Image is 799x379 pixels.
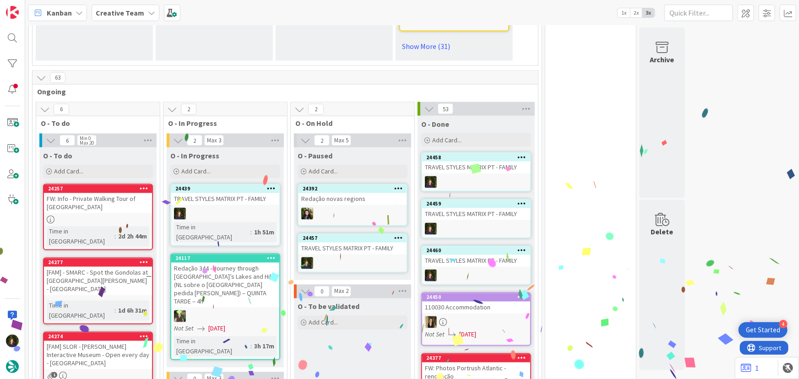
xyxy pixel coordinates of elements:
span: Add Card... [54,168,83,176]
div: 24257 [48,186,152,192]
img: MC [6,335,19,347]
i: Not Set [174,325,194,333]
span: Add Card... [181,168,211,176]
div: 24457 [303,235,407,242]
div: 3h 17m [252,341,277,352]
div: Min 0 [80,136,91,141]
div: 24439 [175,186,279,192]
span: : [114,232,116,242]
div: Redação 344 - Journey through [GEOGRAPHIC_DATA]’s Lakes and Hills (NL sobre o [GEOGRAPHIC_DATA] p... [171,263,279,308]
div: 24392 [299,185,407,193]
img: MC [174,208,186,220]
span: Ongoing [37,87,527,96]
span: 1x [618,8,630,17]
div: MC [299,257,407,269]
span: O - To do [41,119,148,128]
span: : [250,227,252,238]
div: 24460 [426,248,530,254]
div: 24117 [171,254,279,263]
div: MC [171,208,279,220]
div: 1h 51m [252,227,277,238]
img: MC [425,223,437,235]
div: 24458TRAVEL STYLES MATRIX PT - FAMILY [422,153,530,173]
div: TRAVEL STYLES MATRIX PT - FAMILY [299,243,407,254]
div: Max 20 [80,141,94,145]
div: 24277 [44,259,152,267]
div: 24439TRAVEL STYLES MATRIX PT - FAMILY [171,185,279,205]
span: 63 [50,72,65,83]
div: Archive [650,54,674,65]
div: 24277 [48,260,152,266]
span: Kanban [47,7,72,18]
span: O - On Hold [295,119,403,128]
b: Creative Team [96,8,144,17]
div: 24274 [48,334,152,340]
img: Visit kanbanzone.com [6,6,19,19]
img: BC [301,208,313,220]
div: Time in [GEOGRAPHIC_DATA] [47,227,114,247]
div: 4 [779,320,788,328]
div: 24450 [426,294,530,301]
div: MC [422,270,530,282]
span: 2x [630,8,642,17]
span: O - To do [43,151,72,160]
div: TRAVEL STYLES MATRIX PT - FAMILY [171,193,279,205]
img: SP [425,316,437,328]
div: Delete [651,227,674,238]
div: Time in [GEOGRAPHIC_DATA] [174,222,250,243]
a: 1 [741,363,759,374]
div: 24450 [422,293,530,302]
div: 2d 2h 44m [116,232,149,242]
div: 24450110030 Accommodation [422,293,530,314]
div: 24459 [422,200,530,208]
div: 24458 [426,154,530,161]
span: 6 [54,104,69,115]
span: [DATE] [208,324,225,334]
span: [DATE] [459,330,476,340]
div: Open Get Started checklist, remaining modules: 4 [739,322,788,338]
div: 24459 [426,201,530,207]
div: FW: Info - Private Walking Tour of [GEOGRAPHIC_DATA] [44,193,152,213]
span: Support [19,1,42,12]
div: 24277[FAM] - SMARC - Spot the Gondolas at [GEOGRAPHIC_DATA][PERSON_NAME] - [GEOGRAPHIC_DATA] [44,259,152,295]
img: MC [301,257,313,269]
div: Redação novas regions [299,193,407,205]
div: IG [171,310,279,322]
span: : [114,306,116,316]
div: Time in [GEOGRAPHIC_DATA] [174,336,250,357]
div: 24460TRAVEL STYLES MATRIX PT - FAMILY [422,247,530,267]
div: 24460 [422,247,530,255]
div: BC [299,208,407,220]
a: Show More (31) [399,39,509,54]
div: TRAVEL STYLES MATRIX PT - FAMILY [422,162,530,173]
img: MC [425,176,437,188]
span: O - To be validated [298,302,359,311]
span: 2 [181,104,196,115]
img: MC [425,270,437,282]
div: 1d 6h 31m [116,306,149,316]
span: 3x [642,8,655,17]
span: O - In Progress [170,151,219,160]
span: 1 [51,372,57,378]
div: 24257 [44,185,152,193]
div: 110030 Accommodation [422,302,530,314]
span: Add Card... [309,168,338,176]
div: 24377 [422,354,530,363]
input: Quick Filter... [664,5,733,21]
div: 24117Redação 344 - Journey through [GEOGRAPHIC_DATA]’s Lakes and Hills (NL sobre o [GEOGRAPHIC_DA... [171,254,279,308]
span: O - Done [421,119,449,129]
div: 24274 [44,333,152,341]
div: 24274[FAM] SLOR - [PERSON_NAME] Interactive Museum - Open every day - [GEOGRAPHIC_DATA] [44,333,152,369]
div: 24117 [175,255,279,262]
span: 2 [308,104,324,115]
div: 24392 [303,186,407,192]
div: 24459TRAVEL STYLES MATRIX PT - FAMILY [422,200,530,220]
div: 24457 [299,234,407,243]
span: O - Paused [298,151,332,160]
span: 53 [438,103,453,114]
span: Add Card... [309,319,338,327]
span: 6 [60,135,75,146]
span: : [250,341,252,352]
div: Max 5 [334,138,348,143]
img: avatar [6,360,19,373]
